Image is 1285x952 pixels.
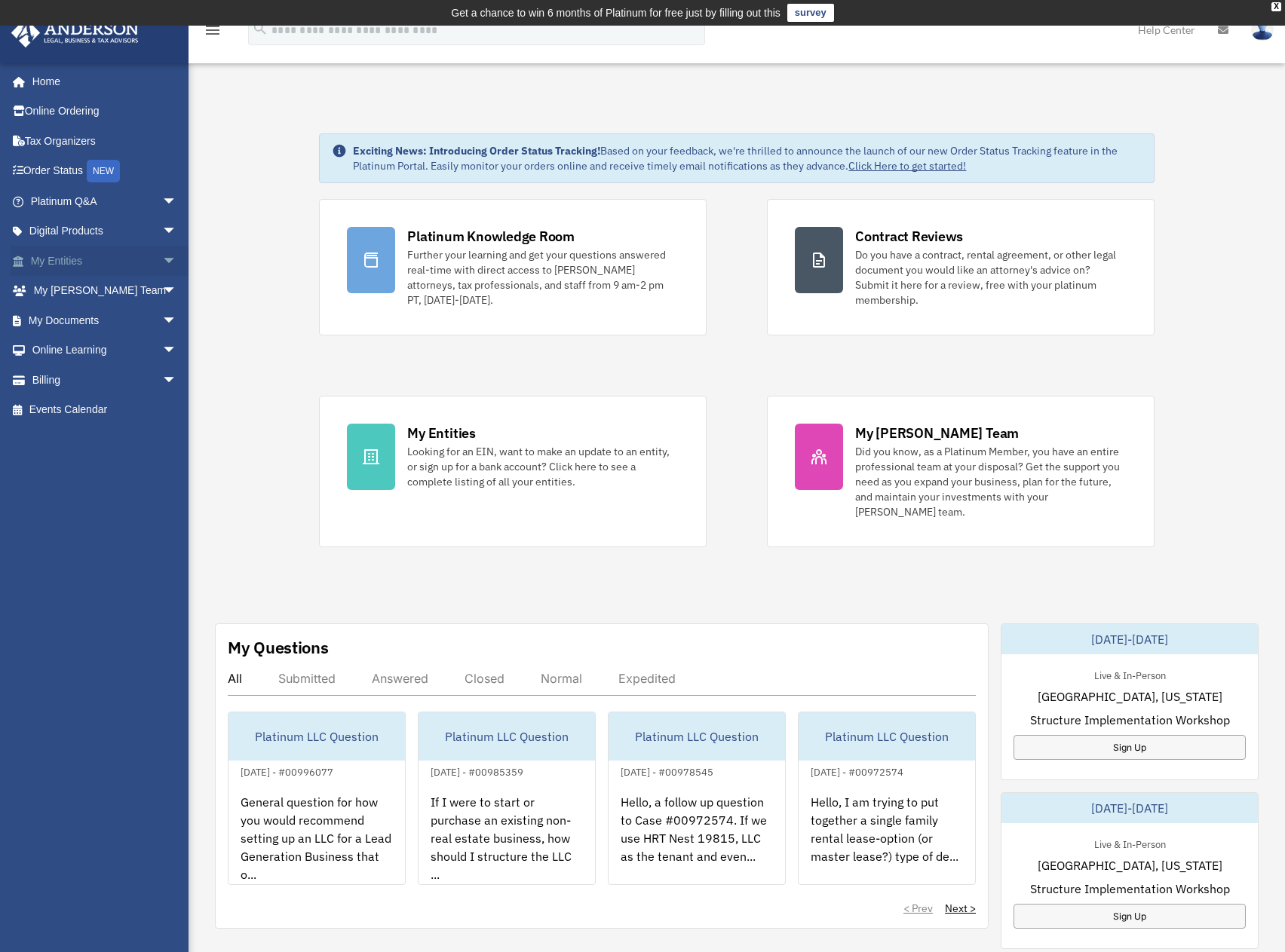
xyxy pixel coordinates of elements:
a: Platinum Knowledge Room Further your learning and get your questions answered real-time with dire... [319,199,707,335]
div: Closed [465,671,504,686]
div: My [PERSON_NAME] Team [855,424,1019,442]
a: Online Ordering [11,96,200,127]
div: close [1271,2,1281,11]
img: User Pic [1251,19,1274,41]
a: survey [787,4,834,22]
span: arrow_drop_down [162,216,192,247]
div: Expedited [618,671,676,686]
span: Structure Implementation Workshop [1030,711,1230,729]
a: My [PERSON_NAME] Teamarrow_drop_down [11,276,200,306]
div: NEW [87,160,120,182]
a: Sign Up [1014,904,1246,929]
a: Home [11,66,192,96]
div: Live & In-Person [1082,835,1178,851]
div: Platinum LLC Question [419,712,595,761]
span: arrow_drop_down [162,305,192,336]
a: Platinum Q&Aarrow_drop_down [11,186,200,216]
a: My [PERSON_NAME] Team Did you know, as a Platinum Member, you have an entire professional team at... [767,396,1155,547]
span: [GEOGRAPHIC_DATA], [US_STATE] [1038,856,1222,874]
a: Billingarrow_drop_down [11,365,200,395]
a: Platinum LLC Question[DATE] - #00972574Hello, I am trying to put together a single family rental ... [798,712,976,885]
span: arrow_drop_down [162,246,192,277]
a: menu [204,26,222,39]
div: If I were to start or purchase an existing non-real estate business, how should I structure the L... [419,781,595,898]
div: Based on your feedback, we're thrilled to announce the launch of our new Order Status Tracking fe... [353,143,1141,173]
div: Answered [372,671,428,686]
div: [DATE]-[DATE] [1001,624,1258,654]
span: Structure Implementation Workshop [1030,880,1230,898]
a: Online Learningarrow_drop_down [11,335,200,366]
a: Events Calendar [11,395,200,425]
div: Do you have a contract, rental agreement, or other legal document you would like an attorney's ad... [855,247,1127,308]
div: Contract Reviews [855,227,963,246]
div: Live & In-Person [1082,666,1178,682]
a: Platinum LLC Question[DATE] - #00985359If I were to start or purchase an existing non-real estate... [418,712,596,885]
div: [DATE] - #00996077 [228,763,345,779]
strong: Exciting News: Introducing Order Status Tracking! [353,144,600,158]
div: [DATE] - #00972574 [799,763,915,779]
span: arrow_drop_down [162,365,192,396]
a: Next > [945,901,976,916]
a: Digital Productsarrow_drop_down [11,216,200,246]
a: Order StatusNEW [11,156,200,187]
div: My Questions [228,636,329,659]
a: Sign Up [1014,735,1246,760]
a: Contract Reviews Do you have a contract, rental agreement, or other legal document you would like... [767,199,1155,335]
span: arrow_drop_down [162,186,192,217]
a: Platinum LLC Question[DATE] - #00978545Hello, a follow up question to Case #00972574. If we use H... [608,712,786,885]
span: arrow_drop_down [162,276,192,307]
div: Looking for an EIN, want to make an update to an entity, or sign up for a bank account? Click her... [407,444,679,489]
span: arrow_drop_down [162,335,192,366]
div: My Entities [407,424,475,442]
a: My Documentsarrow_drop_down [11,305,200,335]
a: Platinum LLC Question[DATE] - #00996077General question for how you would recommend setting up an... [228,712,406,885]
div: Submitted [278,671,336,686]
i: search [252,20,268,37]
div: Further your learning and get your questions answered real-time with direct access to [PERSON_NAM... [407,247,679,308]
a: My Entitiesarrow_drop_down [11,246,200,276]
div: Did you know, as a Platinum Member, you have an entire professional team at your disposal? Get th... [855,444,1127,519]
div: General question for how you would recommend setting up an LLC for a Lead Generation Business tha... [228,781,405,898]
div: Get a chance to win 6 months of Platinum for free just by filling out this [451,4,781,22]
div: Platinum Knowledge Room [407,227,575,246]
a: Click Here to get started! [848,159,966,173]
div: [DATE] - #00985359 [419,763,535,779]
div: Hello, I am trying to put together a single family rental lease-option (or master lease?) type of... [799,781,975,898]
span: [GEOGRAPHIC_DATA], [US_STATE] [1038,687,1222,706]
i: menu [204,21,222,39]
div: [DATE] - #00978545 [609,763,725,779]
div: Platinum LLC Question [799,712,975,761]
div: All [228,671,242,686]
a: Tax Organizers [11,126,200,156]
img: Anderson Advisors Platinum Portal [7,18,143,47]
div: Hello, a follow up question to Case #00972574. If we use HRT Nest 19815, LLC as the tenant and ev... [609,781,785,898]
div: Platinum LLC Question [228,712,405,761]
div: Platinum LLC Question [609,712,785,761]
a: My Entities Looking for an EIN, want to make an update to an entity, or sign up for a bank accoun... [319,396,707,547]
div: Normal [541,671,582,686]
div: [DATE]-[DATE] [1001,793,1258,823]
